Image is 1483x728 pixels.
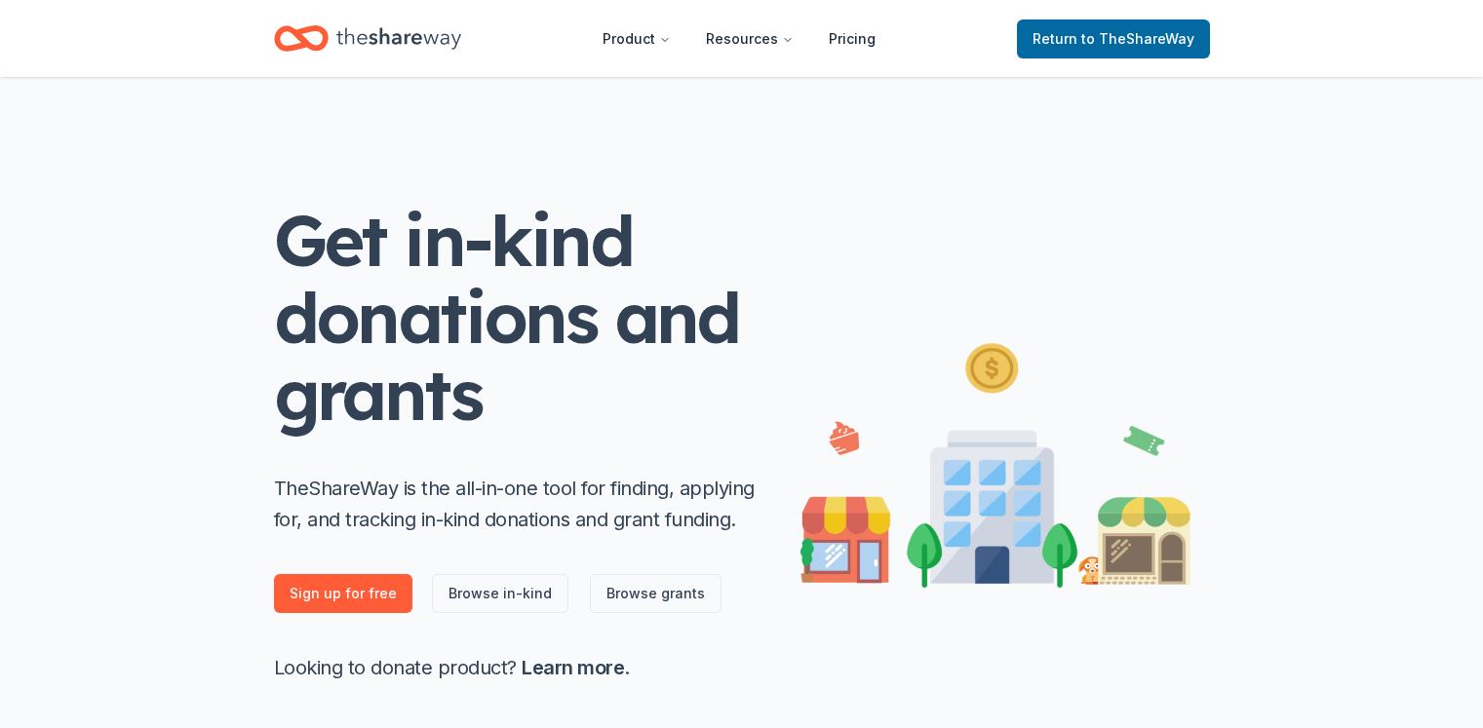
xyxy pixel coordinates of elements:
a: Browse grants [590,574,722,613]
a: Sign up for free [274,574,412,613]
span: Return [1033,27,1194,51]
p: TheShareWay is the all-in-one tool for finding, applying for, and tracking in-kind donations and ... [274,473,761,535]
span: to TheShareWay [1081,30,1194,47]
button: Product [587,19,686,58]
h1: Get in-kind donations and grants [274,202,761,434]
p: Looking to donate product? . [274,652,761,683]
img: Illustration for landing page [800,335,1190,588]
a: Home [274,16,461,61]
button: Resources [690,19,809,58]
a: Browse in-kind [432,574,568,613]
nav: Main [587,16,891,61]
a: Returnto TheShareWay [1017,19,1210,58]
a: Learn more [522,656,624,679]
a: Pricing [813,19,891,58]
